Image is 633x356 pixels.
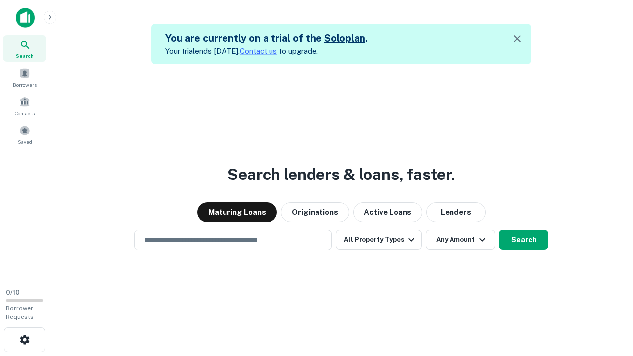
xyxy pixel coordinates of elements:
[240,47,277,55] a: Contact us
[3,92,46,119] a: Contacts
[6,289,20,296] span: 0 / 10
[3,121,46,148] a: Saved
[15,109,35,117] span: Contacts
[499,230,548,250] button: Search
[16,52,34,60] span: Search
[281,202,349,222] button: Originations
[324,32,365,44] a: Soloplan
[336,230,422,250] button: All Property Types
[584,277,633,324] iframe: Chat Widget
[6,305,34,320] span: Borrower Requests
[227,163,455,186] h3: Search lenders & loans, faster.
[165,31,368,45] h5: You are currently on a trial of the .
[3,35,46,62] a: Search
[16,8,35,28] img: capitalize-icon.png
[18,138,32,146] span: Saved
[353,202,422,222] button: Active Loans
[426,202,486,222] button: Lenders
[197,202,277,222] button: Maturing Loans
[3,64,46,90] a: Borrowers
[426,230,495,250] button: Any Amount
[165,45,368,57] p: Your trial ends [DATE]. to upgrade.
[13,81,37,89] span: Borrowers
